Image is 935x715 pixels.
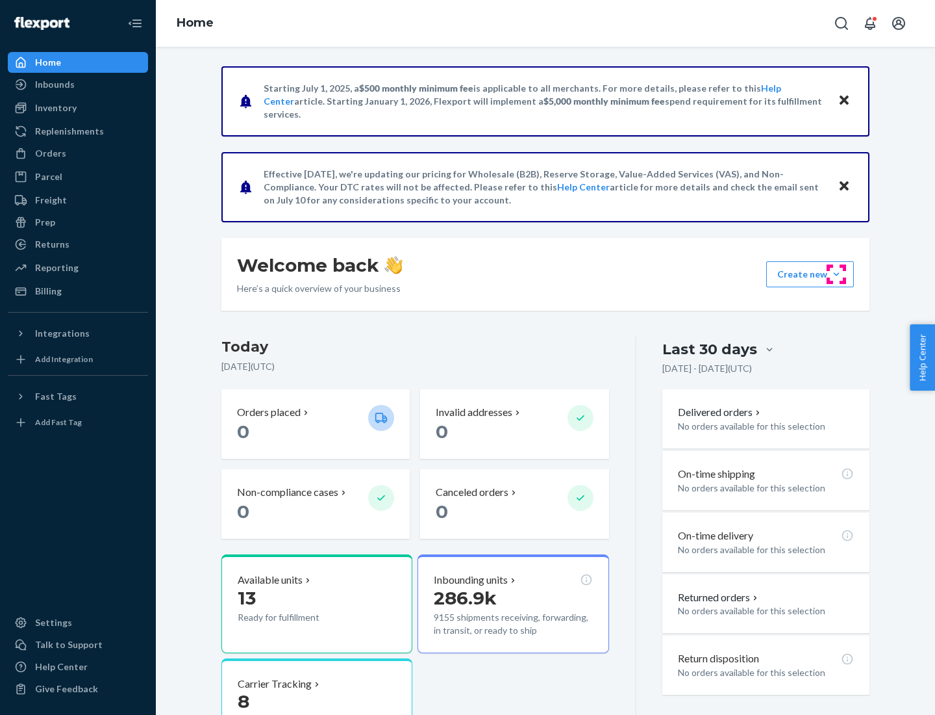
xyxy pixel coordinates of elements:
[8,412,148,433] a: Add Fast Tag
[886,10,912,36] button: Open account menu
[678,528,753,543] p: On-time delivery
[8,190,148,211] a: Freight
[238,611,358,624] p: Ready for fulfillment
[857,10,883,36] button: Open notifications
[264,168,825,207] p: Effective [DATE], we're updating our pricing for Wholesale (B2B), Reserve Storage, Value-Added Se...
[237,282,403,295] p: Here’s a quick overview of your business
[35,147,66,160] div: Orders
[436,485,508,500] p: Canceled orders
[238,690,249,712] span: 8
[122,10,148,36] button: Close Navigation
[418,554,608,653] button: Inbounding units286.9k9155 shipments receiving, forwarding, in transit, or ready to ship
[35,238,69,251] div: Returns
[678,604,854,617] p: No orders available for this selection
[35,170,62,183] div: Parcel
[836,177,853,196] button: Close
[434,573,508,588] p: Inbounding units
[221,337,609,357] h3: Today
[35,125,104,138] div: Replenishments
[35,682,98,695] div: Give Feedback
[8,281,148,302] a: Billing
[420,389,608,459] button: Invalid addresses 0
[910,324,935,391] button: Help Center
[8,234,148,255] a: Returns
[766,261,854,287] button: Create new
[8,679,148,699] button: Give Feedback
[177,16,214,30] a: Home
[678,420,854,433] p: No orders available for this selection
[221,389,410,459] button: Orders placed 0
[35,56,61,69] div: Home
[221,360,609,373] p: [DATE] ( UTC )
[836,92,853,110] button: Close
[8,212,148,233] a: Prep
[237,405,301,420] p: Orders placed
[8,166,148,187] a: Parcel
[221,469,410,539] button: Non-compliance cases 0
[35,327,90,340] div: Integrations
[678,482,854,495] p: No orders available for this selection
[35,194,67,207] div: Freight
[434,611,592,637] p: 9155 shipments receiving, forwarding, in transit, or ready to ship
[35,638,103,651] div: Talk to Support
[237,500,249,523] span: 0
[8,612,148,633] a: Settings
[35,390,77,403] div: Fast Tags
[35,261,79,274] div: Reporting
[264,82,825,121] p: Starting July 1, 2025, a is applicable to all merchants. For more details, please refer to this a...
[35,78,75,91] div: Inbounds
[420,469,608,539] button: Canceled orders 0
[436,421,448,443] span: 0
[8,349,148,370] a: Add Integration
[14,17,69,30] img: Flexport logo
[678,543,854,556] p: No orders available for this selection
[237,485,338,500] p: Non-compliance cases
[8,634,148,655] a: Talk to Support
[238,573,303,588] p: Available units
[237,253,403,277] h1: Welcome back
[678,405,763,420] button: Delivered orders
[434,587,497,609] span: 286.9k
[8,323,148,344] button: Integrations
[35,660,88,673] div: Help Center
[221,554,412,653] button: Available units13Ready for fulfillment
[166,5,224,42] ol: breadcrumbs
[35,101,77,114] div: Inventory
[8,143,148,164] a: Orders
[678,651,759,666] p: Return disposition
[678,467,755,482] p: On-time shipping
[359,83,473,94] span: $500 monthly minimum fee
[557,181,610,192] a: Help Center
[238,677,312,692] p: Carrier Tracking
[8,121,148,142] a: Replenishments
[8,656,148,677] a: Help Center
[662,362,752,375] p: [DATE] - [DATE] ( UTC )
[35,285,62,298] div: Billing
[8,74,148,95] a: Inbounds
[8,52,148,73] a: Home
[238,587,256,609] span: 13
[678,666,854,679] p: No orders available for this selection
[35,216,55,229] div: Prep
[35,417,82,428] div: Add Fast Tag
[8,97,148,118] a: Inventory
[35,354,93,365] div: Add Integration
[678,590,760,605] button: Returned orders
[829,10,854,36] button: Open Search Box
[8,257,148,278] a: Reporting
[384,256,403,274] img: hand-wave emoji
[436,500,448,523] span: 0
[662,339,757,359] div: Last 30 days
[436,405,512,420] p: Invalid addresses
[543,96,665,107] span: $5,000 monthly minimum fee
[237,421,249,443] span: 0
[35,616,72,629] div: Settings
[8,386,148,407] button: Fast Tags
